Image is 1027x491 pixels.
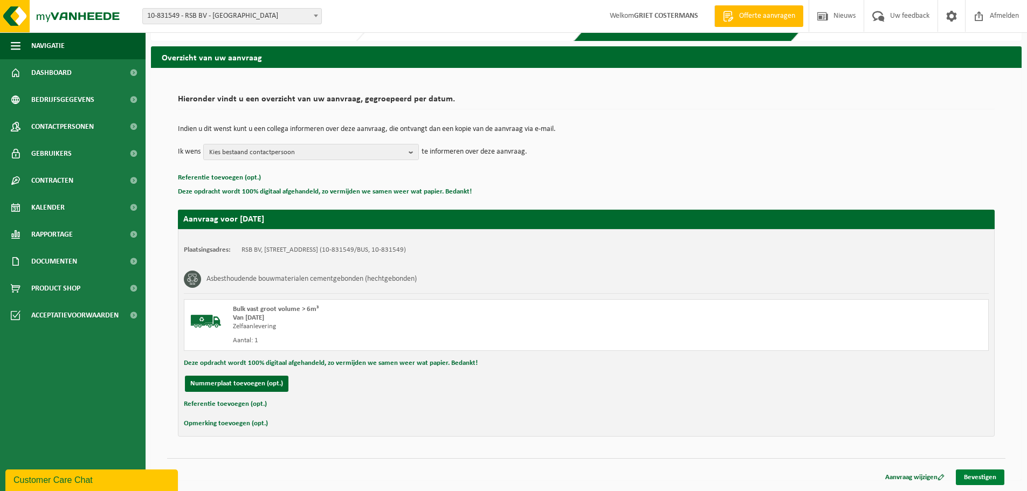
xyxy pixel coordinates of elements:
button: Deze opdracht wordt 100% digitaal afgehandeld, zo vermijden we samen weer wat papier. Bedankt! [184,356,478,370]
span: Gebruikers [31,140,72,167]
span: Navigatie [31,32,65,59]
span: Product Shop [31,275,80,302]
span: Rapportage [31,221,73,248]
span: Documenten [31,248,77,275]
strong: Van [DATE] [233,314,264,321]
span: Kies bestaand contactpersoon [209,144,404,161]
span: Contracten [31,167,73,194]
button: Referentie toevoegen (opt.) [178,171,261,185]
span: Offerte aanvragen [736,11,798,22]
button: Opmerking toevoegen (opt.) [184,417,268,431]
h3: Asbesthoudende bouwmaterialen cementgebonden (hechtgebonden) [206,271,417,288]
div: Aantal: 1 [233,336,630,345]
span: Acceptatievoorwaarden [31,302,119,329]
span: Dashboard [31,59,72,86]
button: Kies bestaand contactpersoon [203,144,419,160]
button: Deze opdracht wordt 100% digitaal afgehandeld, zo vermijden we samen weer wat papier. Bedankt! [178,185,472,199]
span: 10-831549 - RSB BV - LUBBEEK [142,8,322,24]
button: Referentie toevoegen (opt.) [184,397,267,411]
img: BL-SO-LV.png [190,305,222,337]
a: Aanvraag wijzigen [877,469,953,485]
span: Kalender [31,194,65,221]
p: Ik wens [178,144,201,160]
h2: Overzicht van uw aanvraag [151,46,1022,67]
strong: Aanvraag voor [DATE] [183,215,264,224]
span: 10-831549 - RSB BV - LUBBEEK [143,9,321,24]
span: Contactpersonen [31,113,94,140]
iframe: chat widget [5,467,180,491]
a: Bevestigen [956,469,1004,485]
span: Bulk vast groot volume > 6m³ [233,306,319,313]
strong: Plaatsingsadres: [184,246,231,253]
span: Bedrijfsgegevens [31,86,94,113]
button: Nummerplaat toevoegen (opt.) [185,376,288,392]
td: RSB BV, [STREET_ADDRESS] (10-831549/BUS, 10-831549) [242,246,406,254]
p: Indien u dit wenst kunt u een collega informeren over deze aanvraag, die ontvangt dan een kopie v... [178,126,995,133]
a: Offerte aanvragen [714,5,803,27]
p: te informeren over deze aanvraag. [422,144,527,160]
strong: GRIET COSTERMANS [634,12,698,20]
div: Zelfaanlevering [233,322,630,331]
h2: Hieronder vindt u een overzicht van uw aanvraag, gegroepeerd per datum. [178,95,995,109]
